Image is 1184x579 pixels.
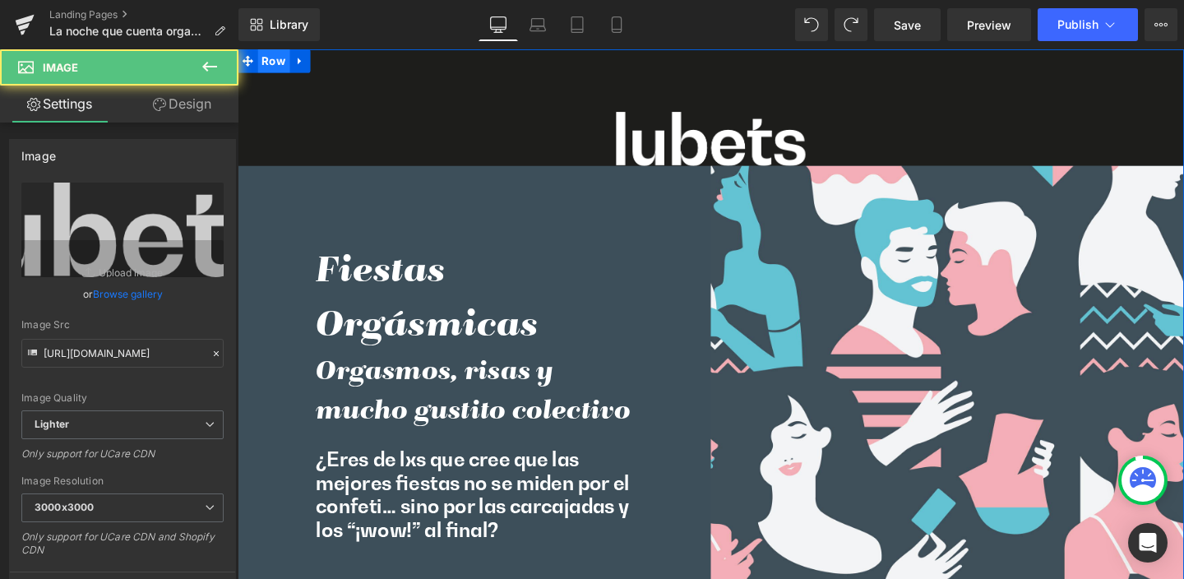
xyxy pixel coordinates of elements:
div: Image Quality [21,392,224,404]
button: Redo [835,8,867,41]
div: Open Intercom Messenger [1128,523,1168,563]
h2: Fiestas Orgásmicas [82,205,415,320]
h3: Orgasmos, risas y mucho gustito colectivo [82,320,415,403]
a: Preview [947,8,1031,41]
span: La noche que cuenta orgasmos · Edición Comedias [49,25,207,38]
div: Only support for UCare CDN [21,447,224,471]
button: More [1145,8,1177,41]
button: Undo [795,8,828,41]
a: Tablet [557,8,597,41]
b: 3000x3000 [35,501,94,513]
p: ¿Eres de lxs que cree que las mejores fiestas no se miden por el confeti… sino por las carcajadas... [82,419,415,517]
div: or [21,285,224,303]
span: Save [894,16,921,34]
span: Publish [1057,18,1098,31]
span: Preview [967,16,1011,34]
a: Laptop [518,8,557,41]
div: Image [21,140,56,163]
a: Desktop [479,8,518,41]
a: New Library [238,8,320,41]
button: Publish [1038,8,1138,41]
span: Library [270,17,308,32]
span: Image [43,61,78,74]
a: Landing Pages [49,8,238,21]
div: Image Src [21,319,224,331]
a: Browse gallery [93,280,163,308]
div: Only support for UCare CDN and Shopify CDN [21,530,224,567]
div: Image Resolution [21,475,224,487]
a: Mobile [597,8,636,41]
a: Design [123,86,242,123]
b: Lighter [35,418,69,430]
input: Link [21,339,224,368]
